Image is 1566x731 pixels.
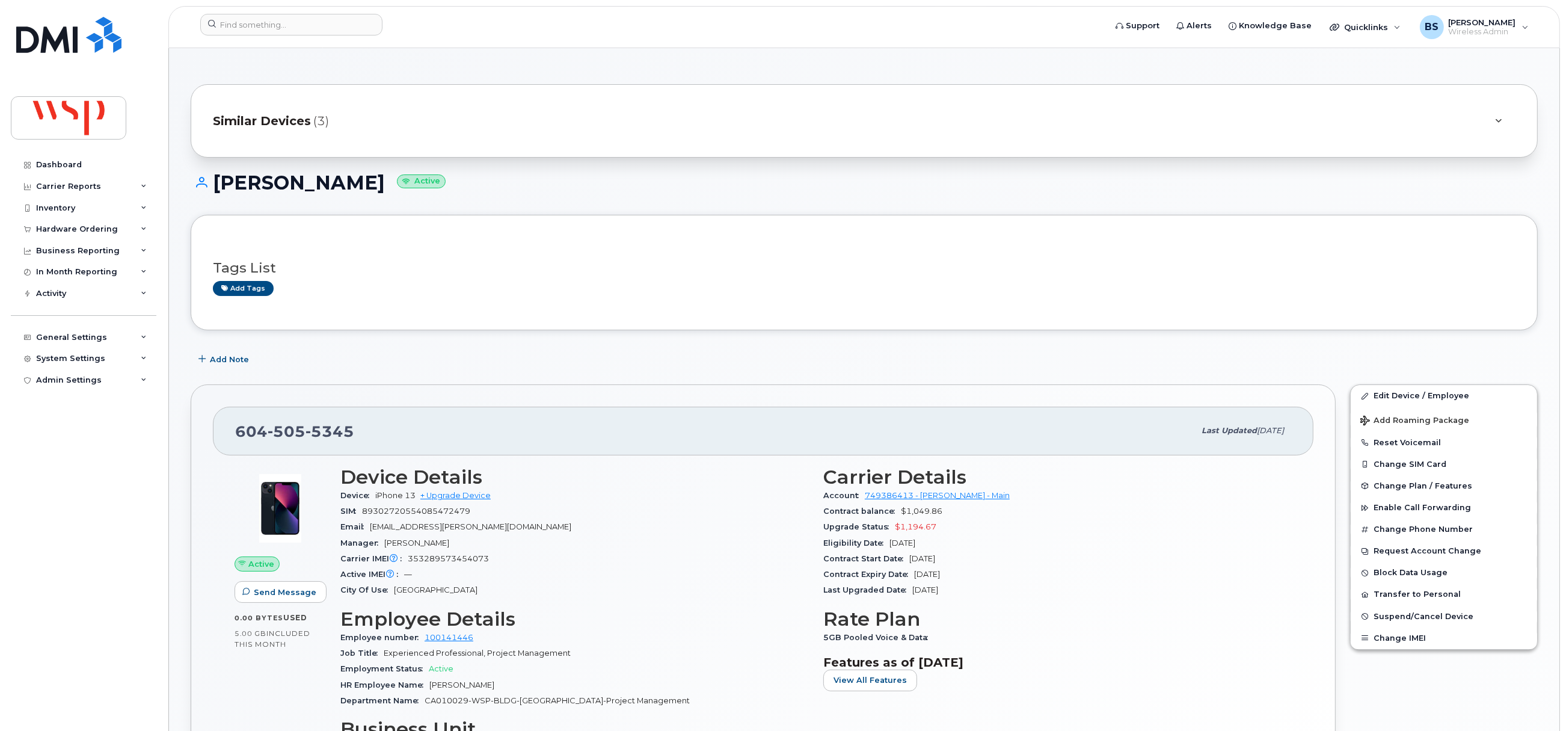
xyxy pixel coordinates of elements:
[823,466,1292,488] h3: Carrier Details
[865,491,1010,500] a: 749386413 - [PERSON_NAME] - Main
[340,680,429,689] span: HR Employee Name
[1351,385,1537,407] a: Edit Device / Employee
[1351,519,1537,540] button: Change Phone Number
[235,581,327,603] button: Send Message
[340,466,809,488] h3: Device Details
[191,348,259,370] button: Add Note
[313,113,329,130] span: (3)
[384,538,449,547] span: [PERSON_NAME]
[340,608,809,630] h3: Employee Details
[889,538,915,547] span: [DATE]
[394,585,477,594] span: [GEOGRAPHIC_DATA]
[397,174,446,188] small: Active
[823,570,914,579] span: Contract Expiry Date
[1351,407,1537,432] button: Add Roaming Package
[340,633,425,642] span: Employee number
[823,608,1292,630] h3: Rate Plan
[429,680,494,689] span: [PERSON_NAME]
[340,491,375,500] span: Device
[370,522,571,531] span: [EMAIL_ADDRESS][PERSON_NAME][DOMAIN_NAME]
[895,522,936,531] span: $1,194.67
[213,261,1515,276] h3: Tags List
[384,649,571,658] span: Experienced Professional, Project Management
[340,538,384,547] span: Manager
[429,664,453,673] span: Active
[1351,606,1537,628] button: Suspend/Cancel Device
[1351,584,1537,605] button: Transfer to Personal
[235,614,283,622] span: 0.00 Bytes
[1351,432,1537,454] button: Reset Voicemail
[306,422,354,440] span: 5345
[235,422,354,440] span: 604
[823,633,934,642] span: 5GB Pooled Voice & Data
[914,570,940,579] span: [DATE]
[1374,612,1473,621] span: Suspend/Cancel Device
[1351,628,1537,649] button: Change IMEI
[340,554,408,563] span: Carrier IMEI
[254,587,316,598] span: Send Message
[408,554,489,563] span: 353289573454073
[340,585,394,594] span: City Of Use
[909,554,935,563] span: [DATE]
[340,696,425,705] span: Department Name
[834,674,907,686] span: View All Features
[901,507,942,516] span: $1,049.86
[404,570,412,579] span: —
[420,491,491,500] a: + Upgrade Device
[823,670,917,691] button: View All Features
[1351,540,1537,562] button: Request Account Change
[1202,426,1257,435] span: Last updated
[823,491,865,500] span: Account
[1351,475,1537,497] button: Change Plan / Features
[268,422,306,440] span: 505
[340,649,384,658] span: Job Title
[210,354,249,365] span: Add Note
[340,522,370,531] span: Email
[340,570,404,579] span: Active IMEI
[235,629,266,638] span: 5.00 GB
[375,491,416,500] span: iPhone 13
[823,522,895,531] span: Upgrade Status
[1374,504,1471,513] span: Enable Call Forwarding
[362,507,470,516] span: 89302720554085472479
[283,613,307,622] span: used
[823,538,889,547] span: Eligibility Date
[823,585,912,594] span: Last Upgraded Date
[1351,454,1537,475] button: Change SIM Card
[244,472,316,544] img: image20231002-3703462-1ig824h.jpeg
[248,558,274,570] span: Active
[823,655,1292,670] h3: Features as of [DATE]
[213,281,274,296] a: Add tags
[235,629,310,649] span: included this month
[1360,416,1469,427] span: Add Roaming Package
[340,664,429,673] span: Employment Status
[1257,426,1284,435] span: [DATE]
[340,507,362,516] span: SIM
[1374,481,1472,490] span: Change Plan / Features
[912,585,938,594] span: [DATE]
[1351,562,1537,584] button: Block Data Usage
[191,172,1538,193] h1: [PERSON_NAME]
[823,507,901,516] span: Contract balance
[425,633,473,642] a: 100141446
[823,554,909,563] span: Contract Start Date
[1351,497,1537,519] button: Enable Call Forwarding
[213,113,311,130] span: Similar Devices
[425,696,690,705] span: CA010029-WSP-BLDG-[GEOGRAPHIC_DATA]-Project Management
